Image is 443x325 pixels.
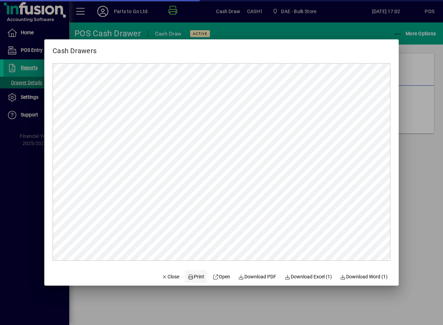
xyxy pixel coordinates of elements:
button: Download Word (1) [337,270,391,283]
span: Download PDF [238,273,277,280]
h2: Cash Drawers [44,39,105,56]
span: Download Excel (1) [284,273,332,280]
button: Close [159,270,182,283]
button: Print [185,270,207,283]
span: Open [213,273,230,280]
span: Download Word (1) [340,273,388,280]
button: Download Excel (1) [282,270,335,283]
a: Open [210,270,233,283]
span: Close [162,273,180,280]
span: Print [188,273,204,280]
a: Download PDF [236,270,279,283]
